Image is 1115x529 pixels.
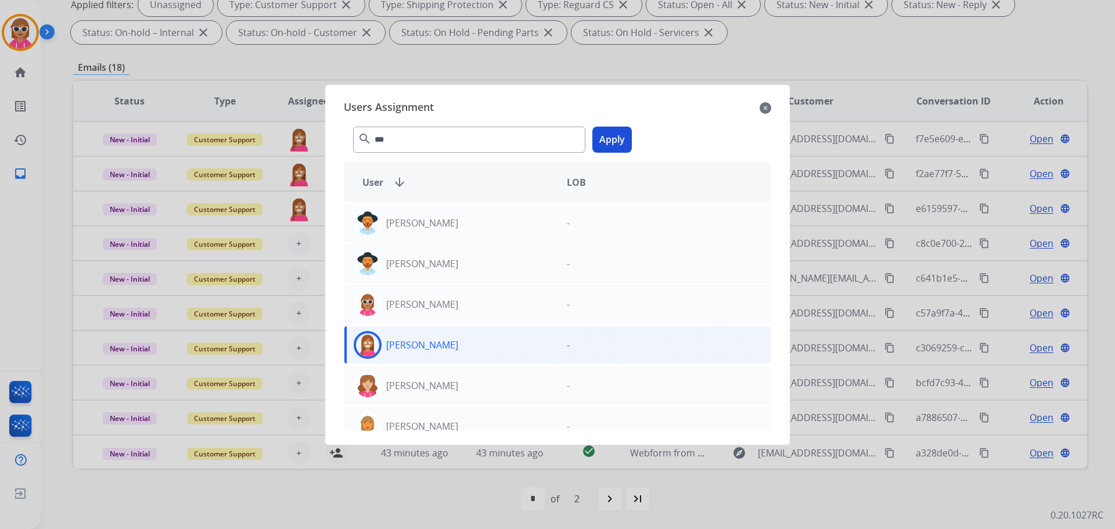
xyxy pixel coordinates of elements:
p: [PERSON_NAME] [386,338,458,352]
p: - [567,419,570,433]
span: LOB [567,175,586,189]
span: Users Assignment [344,99,434,117]
p: - [567,379,570,393]
mat-icon: close [760,101,771,115]
p: - [567,257,570,271]
mat-icon: arrow_downward [393,175,407,189]
p: [PERSON_NAME] [386,379,458,393]
p: - [567,216,570,230]
div: User [353,175,557,189]
p: - [567,338,570,352]
p: [PERSON_NAME] [386,297,458,311]
mat-icon: search [358,132,372,146]
p: [PERSON_NAME] [386,257,458,271]
p: - [567,297,570,311]
p: [PERSON_NAME] [386,216,458,230]
button: Apply [592,127,632,153]
p: [PERSON_NAME] [386,419,458,433]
